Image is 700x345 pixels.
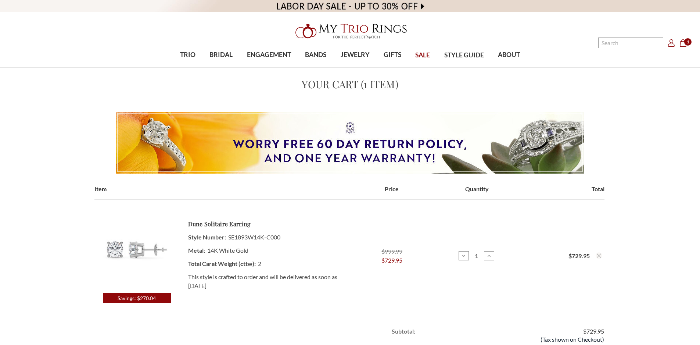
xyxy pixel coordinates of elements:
button: submenu toggle [184,67,191,68]
span: (Tax shown on Checkout) [541,336,604,343]
dd: 2 [188,257,341,270]
dt: Style Number: [188,231,226,244]
img: Worry Free 60 Day Return Policy [116,112,584,174]
a: My Trio Rings [203,19,497,43]
span: ENGAGEMENT [247,50,291,60]
span: STYLE GUIDE [444,50,484,60]
a: SALE [408,43,437,67]
dd: SE1893W14K-C000 [188,231,341,244]
input: Search [598,38,663,48]
a: Account [668,38,675,47]
button: submenu toggle [218,67,225,68]
h1: Your Cart (1 item) [94,77,606,92]
a: JEWELRY [333,43,376,67]
span: JEWELRY [341,50,370,60]
span: GIFTS [384,50,401,60]
button: submenu toggle [505,67,513,68]
span: TRIO [180,50,195,60]
span: BRIDAL [209,50,233,60]
span: $729.95 [583,328,604,335]
span: ABOUT [498,50,520,60]
button: submenu toggle [389,67,396,68]
th: Quantity [434,185,519,200]
a: ENGAGEMENT [240,43,298,67]
dd: 14K White Gold [188,244,341,257]
th: Total [519,185,604,200]
a: STYLE GUIDE [437,43,491,67]
img: Photo of Dune 2 Carat T.W. Lab Grown Diamond Solitaire Earring 14K White Gold [SE1893W-C000] [94,209,179,293]
dt: Metal: [188,244,205,257]
a: ABOUT [491,43,527,67]
strong: Subtotal: [392,328,415,335]
span: 1 [684,38,692,46]
img: My Trio Rings [291,19,409,43]
a: BANDS [298,43,333,67]
a: Dune Solitaire Earring [188,220,251,228]
button: submenu toggle [312,67,319,68]
a: BRIDAL [202,43,240,67]
span: BANDS [305,50,326,60]
a: TRIO [173,43,202,67]
a: Cart with 0 items [679,38,691,47]
svg: Account [668,39,675,47]
input: Dune 2 Carat T.W. Lab Grown Diamond Solitaire Earring 14K White Gold [470,252,483,259]
svg: cart.cart_preview [679,39,687,47]
strong: $729.95 [568,252,590,259]
span: Savings: $270.04 [103,293,171,303]
dt: Total Carat Weight (cttw): [188,257,256,270]
th: Item [94,185,349,200]
th: Price [349,185,434,200]
span: $729.95 [381,256,402,265]
button: submenu toggle [351,67,359,68]
a: GIFTS [377,43,408,67]
span: This style is crafted to order and will be delivered as soon as [DATE] [188,272,337,290]
span: SALE [415,50,430,60]
a: Savings: $270.04 [94,209,179,303]
span: $999.99 [381,248,402,255]
button: submenu toggle [265,67,273,68]
button: Remove Dune 2 Carat T.W. Lab Grown Diamond Solitaire Earring 14K White Gold from cart [596,252,602,259]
